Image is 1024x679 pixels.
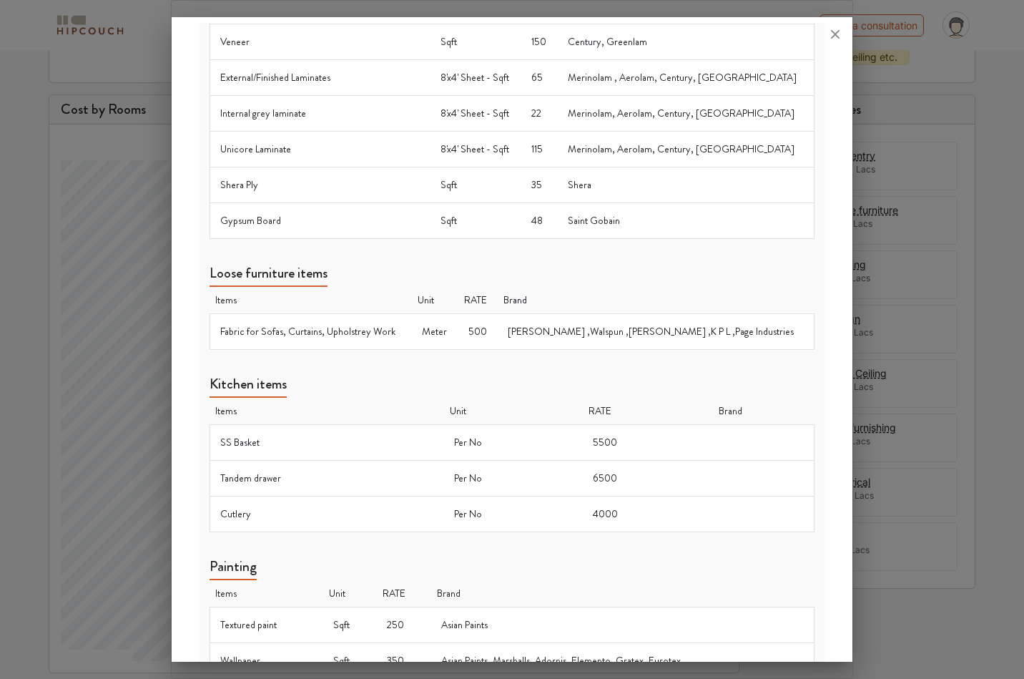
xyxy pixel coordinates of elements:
[583,398,713,425] th: RATE
[323,607,377,643] td: Sqft
[444,461,583,497] td: Per No
[430,167,522,203] td: Sqft
[210,287,411,314] th: Items
[583,461,713,497] td: 6500
[430,132,522,167] td: 8'x4' Sheet - Sqft
[558,96,814,132] td: Merinolam, Aerolam, Century, [GEOGRAPHIC_DATA]
[210,60,430,96] td: External/Finished Laminates
[430,60,522,96] td: 8'x4' Sheet - Sqft
[210,580,323,607] th: Items
[210,203,430,239] td: Gypsum Board
[431,580,814,607] th: Brand
[210,398,444,425] th: Items
[210,167,430,203] td: Shera Ply
[558,203,814,239] td: Saint Gobain
[558,132,814,167] td: Merinolam, Aerolam, Century, [GEOGRAPHIC_DATA]
[498,314,814,350] td: [PERSON_NAME] ,Walspun ,[PERSON_NAME] ,K P L ,Page Industries
[210,96,430,132] td: Internal grey laminate
[210,558,257,580] h5: Painting
[377,607,432,643] td: 250
[558,167,814,203] td: Shera
[412,287,458,314] th: Unit
[377,643,432,679] td: 350
[583,425,713,461] td: 5500
[377,580,432,607] th: RATE
[210,425,444,461] td: SS Basket
[458,287,498,314] th: RATE
[323,580,377,607] th: Unit
[412,314,458,350] td: Meter
[210,607,323,643] td: Textured paint
[521,167,557,203] td: 35
[458,314,498,350] td: 500
[521,60,557,96] td: 65
[713,398,814,425] th: Brand
[431,607,814,643] td: Asian Paints
[558,60,814,96] td: Merinolam , Aerolam, Century, [GEOGRAPHIC_DATA]
[444,497,583,532] td: Per No
[210,132,430,167] td: Unicore Laminate
[444,425,583,461] td: Per No
[521,132,557,167] td: 115
[210,265,328,287] h5: Loose furniture items
[210,643,323,679] td: Wallpaper
[210,461,444,497] td: Tandem drawer
[323,643,377,679] td: Sqft
[521,96,557,132] td: 22
[430,203,522,239] td: Sqft
[210,376,287,398] h5: Kitchen items
[498,287,814,314] th: Brand
[210,314,411,350] td: Fabric for Sofas, Curtains, Upholstrey Work
[430,96,522,132] td: 8'x4' Sheet - Sqft
[431,643,814,679] td: Asian Paints ,Marshalls ,Adornis ,Elemento ,Gratex ,Eurotex
[210,497,444,532] td: Cutlery
[444,398,583,425] th: Unit
[521,203,557,239] td: 48
[583,497,713,532] td: 4000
